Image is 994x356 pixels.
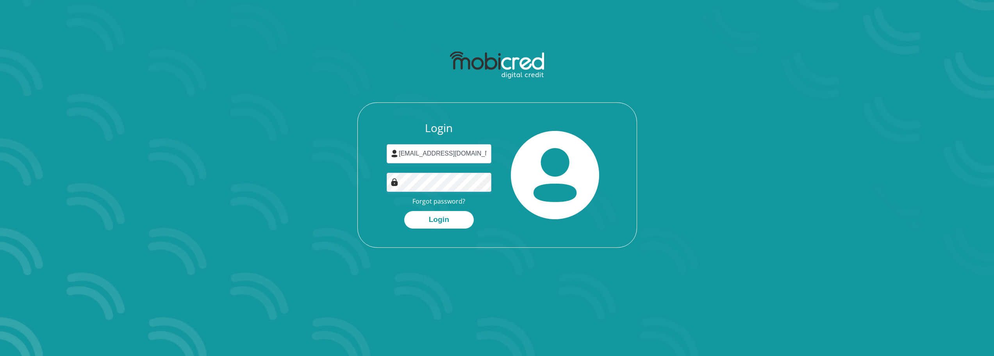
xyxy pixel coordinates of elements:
img: mobicred logo [450,52,544,79]
h3: Login [387,122,491,135]
img: Image [391,178,398,186]
img: user-icon image [391,150,398,157]
a: Forgot password? [412,197,465,206]
input: Username [387,144,491,163]
button: Login [404,211,474,229]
